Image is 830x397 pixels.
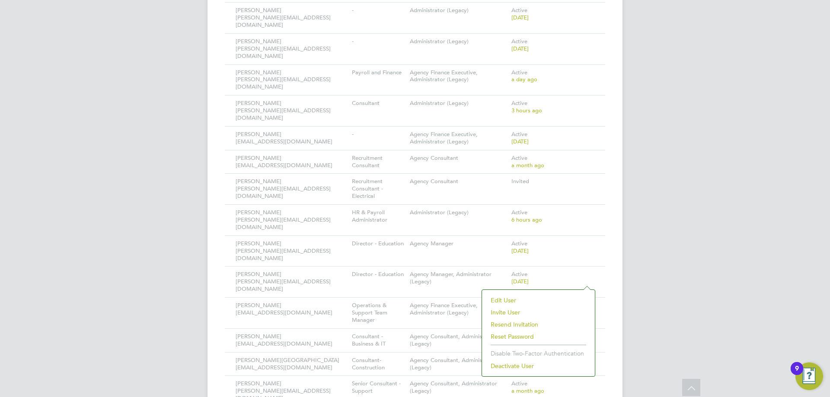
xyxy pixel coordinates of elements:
[350,298,408,328] div: Operations & Support Team Manager
[350,267,408,283] div: Director - Education
[511,76,537,83] span: a day ago
[511,14,529,21] span: [DATE]
[509,34,597,57] div: Active
[486,347,591,359] li: Disable Two-Factor Authentication
[350,3,408,19] div: -
[408,127,509,150] div: Agency Finance Executive, Administrator (Legacy)
[233,267,350,297] div: [PERSON_NAME] [PERSON_NAME][EMAIL_ADDRESS][DOMAIN_NAME]
[408,3,509,19] div: Administrator (Legacy)
[511,387,544,394] span: a month ago
[511,247,529,254] span: [DATE]
[233,150,350,174] div: [PERSON_NAME] [EMAIL_ADDRESS][DOMAIN_NAME]
[233,329,350,352] div: [PERSON_NAME] [EMAIL_ADDRESS][DOMAIN_NAME]
[350,205,408,228] div: HR & Payroll Administrator
[233,298,350,321] div: [PERSON_NAME] [EMAIL_ADDRESS][DOMAIN_NAME]
[350,95,408,111] div: Consultant
[350,329,408,352] div: Consultant - Business & IT
[408,150,509,166] div: Agency Consultant
[511,162,544,169] span: a month ago
[233,174,350,204] div: [PERSON_NAME] [PERSON_NAME][EMAIL_ADDRESS][DOMAIN_NAME]
[350,127,408,143] div: -
[408,298,509,321] div: Agency Finance Executive, Administrator (Legacy)
[795,362,823,390] button: Open Resource Center, 9 new notifications
[486,306,591,318] li: Invite User
[408,95,509,111] div: Administrator (Legacy)
[350,174,408,204] div: Recruitment Consultant - Electrical
[233,65,350,95] div: [PERSON_NAME] [PERSON_NAME][EMAIL_ADDRESS][DOMAIN_NAME]
[486,330,591,343] li: Reset Password
[511,138,529,145] span: [DATE]
[233,34,350,64] div: [PERSON_NAME] [PERSON_NAME][EMAIL_ADDRESS][DOMAIN_NAME]
[509,205,597,228] div: Active
[350,353,408,376] div: Consultant- Construction
[233,127,350,150] div: [PERSON_NAME] [EMAIL_ADDRESS][DOMAIN_NAME]
[509,95,597,119] div: Active
[509,267,597,290] div: Active
[509,150,597,174] div: Active
[408,205,509,221] div: Administrator (Legacy)
[509,236,597,259] div: Active
[233,95,350,126] div: [PERSON_NAME] [PERSON_NAME][EMAIL_ADDRESS][DOMAIN_NAME]
[408,174,509,190] div: Agency Consultant
[511,45,529,52] span: [DATE]
[509,174,597,190] div: Invited
[408,34,509,50] div: Administrator (Legacy)
[509,65,597,88] div: Active
[486,318,591,330] li: Resend Invitation
[233,353,350,376] div: [PERSON_NAME][GEOGRAPHIC_DATA] [EMAIL_ADDRESS][DOMAIN_NAME]
[486,294,591,306] li: Edit User
[486,360,591,372] li: Deactivate User
[233,205,350,235] div: [PERSON_NAME] [PERSON_NAME][EMAIL_ADDRESS][DOMAIN_NAME]
[511,107,542,114] span: 3 hours ago
[509,3,597,26] div: Active
[408,236,509,252] div: Agency Manager
[795,368,799,380] div: 9
[408,65,509,88] div: Agency Finance Executive, Administrator (Legacy)
[233,236,350,267] div: [PERSON_NAME] [PERSON_NAME][EMAIL_ADDRESS][DOMAIN_NAME]
[509,127,597,150] div: Active
[408,267,509,290] div: Agency Manager, Administrator (Legacy)
[350,150,408,174] div: Recruitment Consultant
[511,216,542,223] span: 6 hours ago
[350,34,408,50] div: -
[408,353,509,376] div: Agency Consultant, Administrator (Legacy)
[408,329,509,352] div: Agency Consultant, Administrator (Legacy)
[350,65,408,81] div: Payroll and Finance
[511,278,529,285] span: [DATE]
[233,3,350,33] div: [PERSON_NAME] [PERSON_NAME][EMAIL_ADDRESS][DOMAIN_NAME]
[350,236,408,252] div: Director - Education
